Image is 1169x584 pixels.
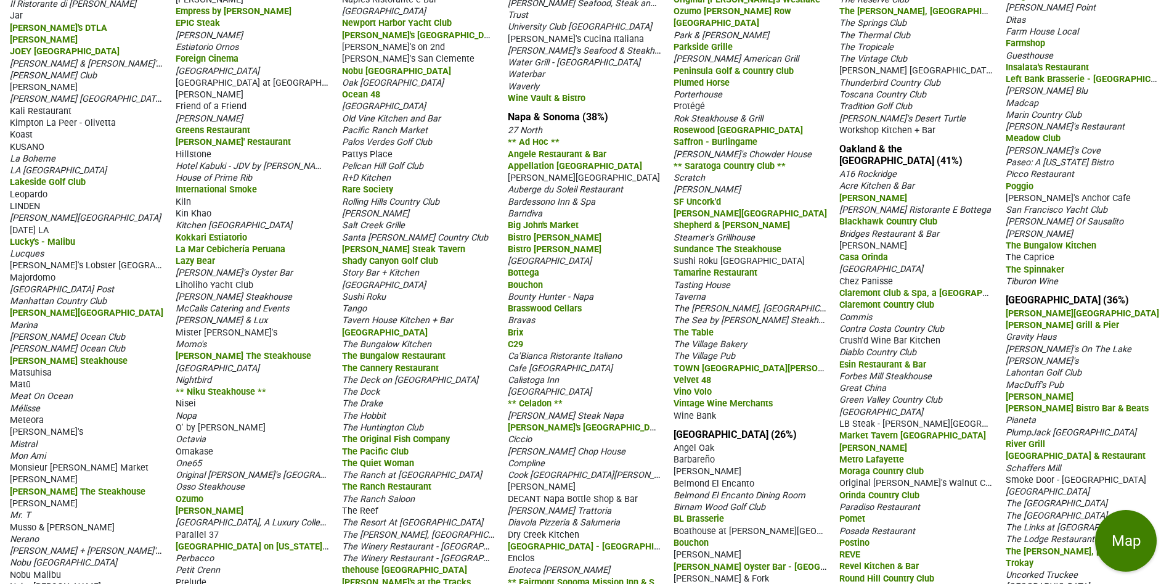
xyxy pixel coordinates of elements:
[674,327,714,338] span: The Table
[176,303,289,314] span: McCalls Catering and Events
[10,356,128,366] span: [PERSON_NAME] Steakhouse
[508,482,576,492] span: [PERSON_NAME]
[839,264,923,274] span: [GEOGRAPHIC_DATA]
[839,205,991,215] span: [PERSON_NAME] Ristorante E Bottega
[342,411,386,421] span: The Hobbit
[176,160,330,171] span: Hotel Kabuki - JDV by [PERSON_NAME]
[1006,511,1107,521] span: The [GEOGRAPHIC_DATA]
[176,76,357,88] span: [GEOGRAPHIC_DATA] at [GEOGRAPHIC_DATA]
[1006,427,1136,438] span: PlumpJack [GEOGRAPHIC_DATA]
[508,34,644,44] span: [PERSON_NAME]'s Cucina Italiana
[839,417,1035,429] span: LB Steak - [PERSON_NAME][GEOGRAPHIC_DATA]
[342,197,439,207] span: Rolling Hills Country Club
[508,506,611,516] span: [PERSON_NAME] Trattoria
[10,225,49,236] span: [DATE] LA
[674,454,715,465] span: Barbareño
[176,208,211,219] span: Kin Khao
[1006,344,1131,355] span: [PERSON_NAME]'s On The Lake
[10,93,202,104] span: [PERSON_NAME] [GEOGRAPHIC_DATA] L.A. LIVE
[176,184,257,195] span: International Smoke
[10,46,120,57] span: JOEY [GEOGRAPHIC_DATA]
[508,22,652,32] span: University Club [GEOGRAPHIC_DATA]
[674,443,714,453] span: Angel Oak
[1006,392,1073,402] span: [PERSON_NAME]
[839,407,923,417] span: [GEOGRAPHIC_DATA]
[10,498,78,509] span: [PERSON_NAME]
[1006,241,1096,251] span: The Bungalow Kitchen
[10,284,114,295] span: [GEOGRAPHIC_DATA] Post
[342,470,482,480] span: The Ranch at [GEOGRAPHIC_DATA]
[1006,403,1149,414] span: [PERSON_NAME] Bistro Bar & Beats
[342,280,426,290] span: [GEOGRAPHIC_DATA]
[508,351,622,361] span: Ca'Bianca Ristorante Italiano
[176,494,203,504] span: Ozumo
[342,6,426,17] span: [GEOGRAPHIC_DATA]
[176,434,206,445] span: Octavia
[508,494,638,504] span: DECANT Napa Bottle Shop & Bar
[839,42,894,52] span: The Tropicale
[839,113,966,124] span: [PERSON_NAME]'s Desert Turtle
[508,446,625,457] span: [PERSON_NAME] Chop House
[10,259,271,271] span: [PERSON_NAME]'s Lobster [GEOGRAPHIC_DATA][PERSON_NAME]
[839,466,924,477] span: Moraga Country Club
[674,78,730,88] span: Plumed Horse
[10,343,125,354] span: [PERSON_NAME] Ocean Club
[10,439,37,450] span: Mistral
[342,220,405,231] span: Salt Creek Grille
[342,506,378,516] span: The Reef
[10,165,107,176] span: LA [GEOGRAPHIC_DATA]
[674,280,730,290] span: Tasting House
[1006,380,1064,390] span: MacDuff's Pub
[342,482,431,492] span: The Ranch Restaurant
[508,327,523,338] span: Brix
[674,113,763,124] span: Rok Steakhouse & Grill
[1006,276,1058,287] span: Tiburon Wine
[508,421,669,433] span: [PERSON_NAME]'s [GEOGRAPHIC_DATA]
[508,256,592,266] span: [GEOGRAPHIC_DATA]
[10,213,161,223] span: [PERSON_NAME][GEOGRAPHIC_DATA]
[674,387,712,397] span: Vino Volo
[342,434,450,445] span: The Original Fish Company
[508,44,674,56] span: [PERSON_NAME]'s Seafood & Steakhouse
[1006,463,1061,474] span: Schaffers Mill
[674,220,790,231] span: Shepherd & [PERSON_NAME]
[1006,252,1054,263] span: The Caprice
[674,149,812,160] span: [PERSON_NAME]'s Chowder House
[839,477,1003,488] span: Original [PERSON_NAME]'s Walnut Creek
[674,54,799,64] span: [PERSON_NAME] American Grill
[1006,15,1025,25] span: Ditas
[10,332,125,342] span: [PERSON_NAME] Ocean Club
[508,244,601,255] span: Bistro [PERSON_NAME]
[10,106,71,117] span: Kali Restaurant
[508,197,595,207] span: Bardessono Inn & Spa
[839,143,963,167] a: Oakland & the [GEOGRAPHIC_DATA] (41%)
[176,280,253,290] span: Liholiho Yacht Club
[342,327,428,338] span: [GEOGRAPHIC_DATA]
[176,6,291,17] span: Empress by [PERSON_NAME]
[674,490,805,501] span: Belmond El Encanto Dining Room
[508,161,642,171] span: Appellation [GEOGRAPHIC_DATA]
[674,256,805,266] span: Sushi Roku [GEOGRAPHIC_DATA]
[1006,121,1125,132] span: [PERSON_NAME]'s Restaurant
[342,292,386,302] span: Sushi Roku
[1006,229,1073,239] span: [PERSON_NAME]
[342,173,391,183] span: R+D Kitchen
[508,232,601,243] span: Bistro [PERSON_NAME]
[176,363,259,374] span: [GEOGRAPHIC_DATA]
[10,118,116,128] span: Kimpton La Peer - Olivetta
[10,487,145,497] span: [PERSON_NAME] The Steakhouse
[176,351,311,361] span: [PERSON_NAME] The Steakhouse
[176,339,206,350] span: Momo's
[508,57,640,68] span: Water Grill - [GEOGRAPHIC_DATA]
[674,479,754,489] span: Belmond El Encanto
[674,6,791,17] span: Ozumo [PERSON_NAME] Row
[839,312,872,323] span: Commis
[176,482,245,492] span: Osso Steakhouse
[508,434,532,445] span: Ciccio
[839,395,942,405] span: Green Valley Country Club
[674,30,769,41] span: Park & [PERSON_NAME]
[674,339,747,350] span: The Village Bakery
[176,506,243,516] span: [PERSON_NAME]
[176,137,291,147] span: [PERSON_NAME]' Restaurant
[176,256,215,266] span: Lazy Bear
